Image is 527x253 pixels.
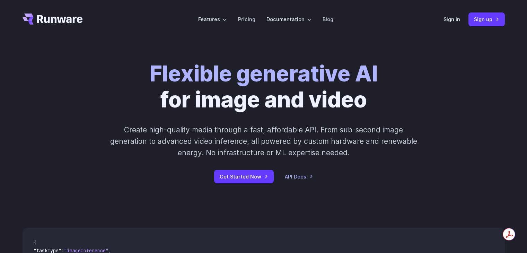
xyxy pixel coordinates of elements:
[285,173,313,181] a: API Docs
[323,15,333,23] a: Blog
[266,15,311,23] label: Documentation
[214,170,274,183] a: Get Started Now
[443,15,460,23] a: Sign in
[23,14,83,25] a: Go to /
[150,61,378,113] h1: for image and video
[238,15,255,23] a: Pricing
[109,124,418,159] p: Create high-quality media through a fast, affordable API. From sub-second image generation to adv...
[150,61,378,87] strong: Flexible generative AI
[468,12,505,26] a: Sign up
[34,239,36,245] span: {
[198,15,227,23] label: Features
